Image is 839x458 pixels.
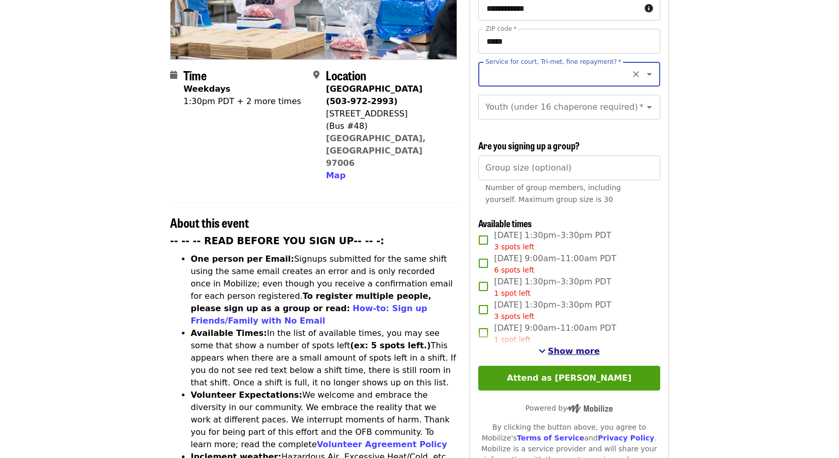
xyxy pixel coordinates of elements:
div: (Bus #48) [326,120,448,132]
strong: To register multiple people, please sign up as a group or read: [191,291,431,313]
input: [object Object] [478,156,660,180]
label: ZIP code [485,26,516,32]
strong: -- -- -- READ BEFORE YOU SIGN UP-- -- -: [170,235,384,246]
span: 1 spot left [494,289,531,297]
div: [STREET_ADDRESS] [326,108,448,120]
a: How-to: Sign up Friends/Family with No Email [191,303,427,326]
img: Powered by Mobilize [567,404,613,413]
strong: One person per Email: [191,254,294,264]
span: Powered by [525,404,613,412]
a: [GEOGRAPHIC_DATA], [GEOGRAPHIC_DATA] 97006 [326,133,426,168]
strong: [GEOGRAPHIC_DATA] (503-972-2993) [326,84,422,106]
li: In the list of available times, you may see some that show a number of spots left This appears wh... [191,327,457,389]
label: Service for court, Tri-met, fine repayment? [485,59,622,65]
span: 3 spots left [494,243,534,251]
strong: Available Times: [191,328,267,338]
a: Terms of Service [517,434,584,442]
span: Show more [548,346,600,356]
input: ZIP code [478,29,660,54]
span: Are you signing up a group? [478,139,580,152]
span: Number of group members, including yourself. Maximum group size is 30 [485,183,621,203]
span: [DATE] 1:30pm–3:30pm PDT [494,229,611,252]
button: Open [642,100,657,114]
li: Signups submitted for the same shift using the same email creates an error and is only recorded o... [191,253,457,327]
strong: Weekdays [183,84,230,94]
span: Available times [478,216,532,230]
li: We welcome and embrace the diversity in our community. We embrace the reality that we work at dif... [191,389,457,451]
span: [DATE] 9:00am–11:00am PDT [494,252,616,276]
a: Privacy Policy [598,434,655,442]
button: Open [642,67,657,81]
span: Time [183,66,207,84]
strong: (ex: 5 spots left.) [350,341,430,350]
span: [DATE] 9:00am–11:00am PDT [494,322,616,345]
button: Map [326,169,345,182]
span: 3 spots left [494,312,534,320]
i: map-marker-alt icon [313,70,320,80]
button: See more timeslots [539,345,600,358]
span: Map [326,171,345,180]
span: 1 spot left [494,335,531,344]
button: Clear [629,67,643,81]
strong: Volunteer Expectations: [191,390,303,400]
span: [DATE] 1:30pm–3:30pm PDT [494,299,611,322]
button: Attend as [PERSON_NAME] [478,366,660,391]
span: Location [326,66,366,84]
span: About this event [170,213,249,231]
span: [DATE] 1:30pm–3:30pm PDT [494,276,611,299]
span: 6 spots left [494,266,534,274]
a: Volunteer Agreement Policy [317,439,447,449]
div: 1:30pm PDT + 2 more times [183,95,301,108]
i: calendar icon [170,70,177,80]
i: circle-info icon [645,4,653,13]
